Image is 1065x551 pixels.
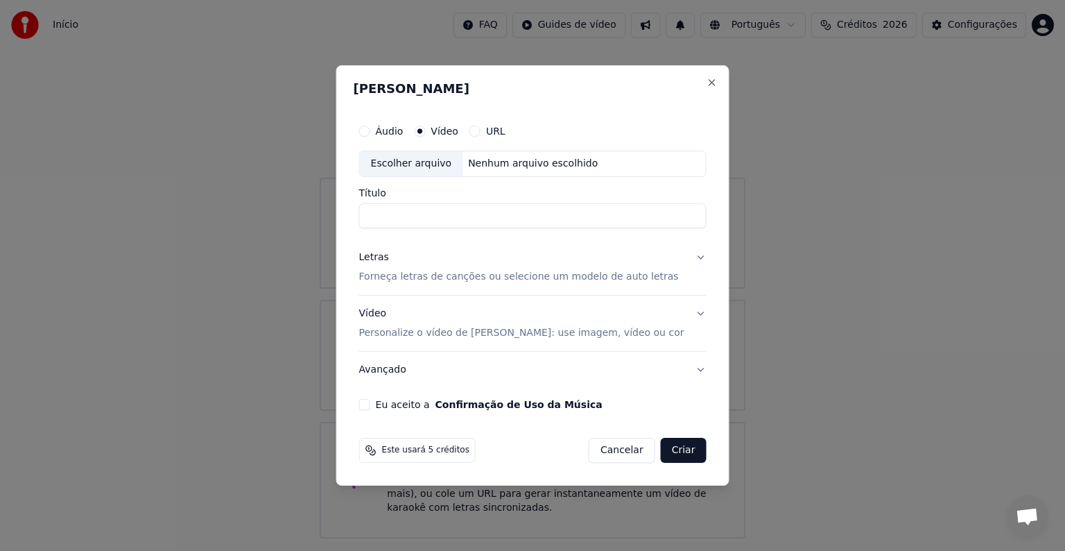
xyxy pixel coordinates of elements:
[359,326,684,340] p: Personalize o vídeo de [PERSON_NAME]: use imagem, vídeo ou cor
[360,151,463,176] div: Escolher arquivo
[382,445,469,456] span: Este usará 5 créditos
[359,307,684,340] div: Vídeo
[359,270,679,284] p: Forneça letras de canções ou selecione um modelo de auto letras
[359,188,707,198] label: Título
[376,126,404,136] label: Áudio
[462,157,603,171] div: Nenhum arquivo escolhido
[589,438,655,463] button: Cancelar
[376,400,603,409] label: Eu aceito a
[359,239,707,295] button: LetrasForneça letras de canções ou selecione um modelo de auto letras
[435,400,603,409] button: Eu aceito a
[359,251,389,264] div: Letras
[486,126,505,136] label: URL
[359,296,707,351] button: VídeoPersonalize o vídeo de [PERSON_NAME]: use imagem, vídeo ou cor
[359,352,707,388] button: Avançado
[431,126,458,136] label: Vídeo
[661,438,707,463] button: Criar
[354,83,712,95] h2: [PERSON_NAME]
